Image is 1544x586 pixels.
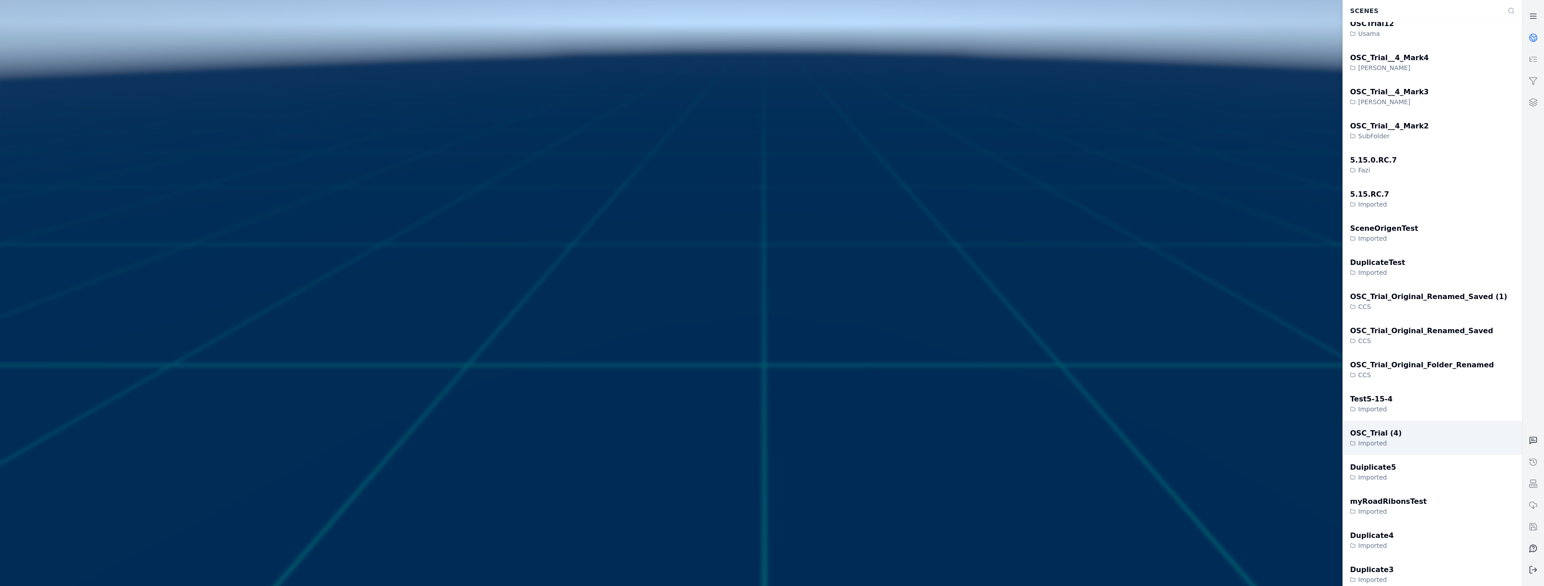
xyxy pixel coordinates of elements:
[1350,370,1494,379] div: CCS
[1350,575,1394,584] div: Imported
[1345,2,1502,19] div: Scenes
[1350,166,1397,175] div: Fazi
[1350,268,1405,277] div: Imported
[1350,507,1427,516] div: Imported
[1350,121,1429,132] div: OSC_Trial__4_Mark2
[1350,155,1397,166] div: 5.15.0.RC.7
[1350,63,1429,72] div: [PERSON_NAME]
[1350,189,1389,200] div: 5.15.RC.7
[1350,360,1494,370] div: OSC_Trial_Original_Folder_Renamed
[1350,473,1396,482] div: Imported
[1350,336,1493,345] div: CCS
[1350,541,1394,550] div: Imported
[1350,291,1507,302] div: OSC_Trial_Original_Renamed_Saved (1)
[1350,428,1402,439] div: OSC_Trial (4)
[1350,530,1394,541] div: Duplicate4
[1350,326,1493,336] div: OSC_Trial_Original_Renamed_Saved
[1350,257,1405,268] div: DuplicateTest
[1350,439,1402,448] div: Imported
[1350,564,1394,575] div: Duplicate3
[1350,462,1396,473] div: Duiplicate5
[1350,18,1394,29] div: OSCTrial12
[1350,496,1427,507] div: myRoadRibonsTest
[1350,223,1418,234] div: SceneOrigenTest
[1350,234,1418,243] div: Imported
[1350,29,1394,38] div: Usama
[1350,394,1393,405] div: Test5-15-4
[1350,97,1429,106] div: [PERSON_NAME]
[1350,302,1507,311] div: CCS
[1350,200,1389,209] div: Imported
[1350,405,1393,414] div: Imported
[1350,132,1429,141] div: SubFolder
[1350,87,1429,97] div: OSC_Trial__4_Mark3
[1350,53,1429,63] div: OSC_Trial__4_Mark4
